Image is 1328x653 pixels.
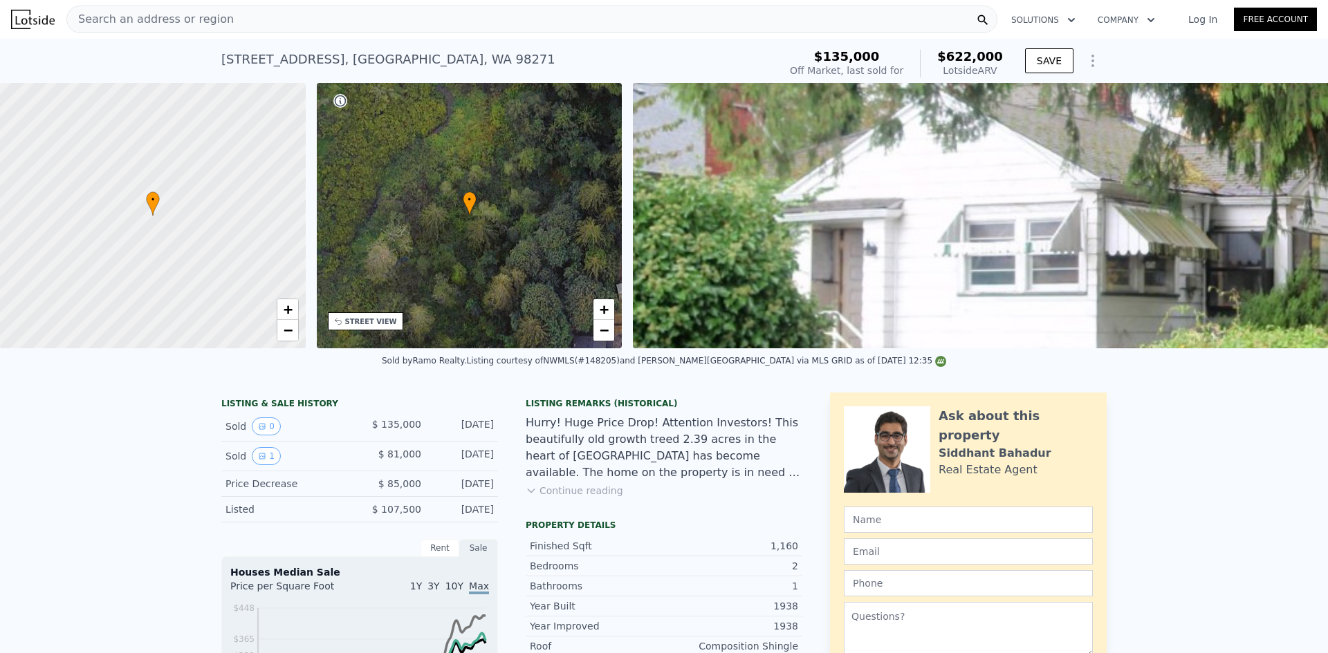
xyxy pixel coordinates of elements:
[1087,8,1166,32] button: Company
[432,417,494,435] div: [DATE]
[345,316,397,327] div: STREET VIEW
[593,299,614,320] a: Zoom in
[600,321,609,339] span: −
[939,445,1051,462] div: Siddhant Bahadur
[467,356,947,366] div: Listing courtesy of NWMLS (#148205) and [PERSON_NAME][GEOGRAPHIC_DATA] via MLS GRID as of [DATE] ...
[410,580,422,592] span: 1Y
[1172,12,1234,26] a: Log In
[1234,8,1317,31] a: Free Account
[230,565,489,579] div: Houses Median Sale
[225,417,349,435] div: Sold
[459,539,498,557] div: Sale
[382,356,467,366] div: Sold by Ramo Realty .
[421,539,459,557] div: Rent
[146,193,160,206] span: •
[1025,48,1073,73] button: SAVE
[277,320,298,341] a: Zoom out
[844,507,1093,533] input: Name
[225,447,349,465] div: Sold
[526,415,802,481] div: Hurry! Huge Price Drop! Attention Investors! This beautifully old growth treed 2.39 acres in the ...
[146,191,160,216] div: •
[664,619,798,633] div: 1938
[469,580,489,594] span: Max
[664,539,798,553] div: 1,160
[221,398,498,412] div: LISTING & SALE HISTORY
[225,502,349,516] div: Listed
[432,477,494,491] div: [DATE]
[664,579,798,593] div: 1
[1000,8,1087,32] button: Solutions
[814,49,880,64] span: $135,000
[530,599,664,613] div: Year Built
[530,559,664,573] div: Bedrooms
[526,484,623,498] button: Continue reading
[530,539,664,553] div: Finished Sqft
[283,321,292,339] span: −
[593,320,614,341] a: Zoom out
[427,580,439,592] span: 3Y
[432,447,494,465] div: [DATE]
[445,580,463,592] span: 10Y
[463,193,477,206] span: •
[664,559,798,573] div: 2
[283,301,292,318] span: +
[372,504,421,515] span: $ 107,500
[252,417,281,435] button: View historical data
[790,64,903,77] div: Off Market, last sold for
[252,447,281,465] button: View historical data
[225,477,349,491] div: Price Decrease
[526,520,802,531] div: Property details
[1079,47,1107,75] button: Show Options
[530,579,664,593] div: Bathrooms
[432,502,494,516] div: [DATE]
[530,639,664,653] div: Roof
[937,64,1003,77] div: Lotside ARV
[664,599,798,613] div: 1938
[844,538,1093,565] input: Email
[939,462,1037,478] div: Real Estate Agent
[221,50,555,69] div: [STREET_ADDRESS] , [GEOGRAPHIC_DATA] , WA 98271
[526,398,802,409] div: Listing Remarks (Historical)
[378,478,421,489] span: $ 85,000
[664,639,798,653] div: Composition Shingle
[233,634,255,644] tspan: $365
[277,299,298,320] a: Zoom in
[11,10,55,29] img: Lotside
[600,301,609,318] span: +
[378,448,421,460] span: $ 81,000
[530,619,664,633] div: Year Improved
[67,11,234,28] span: Search an address or region
[230,579,360,601] div: Price per Square Foot
[939,406,1093,445] div: Ask about this property
[463,191,477,216] div: •
[935,356,946,367] img: NWMLS Logo
[372,419,421,430] span: $ 135,000
[233,603,255,613] tspan: $448
[937,49,1003,64] span: $622,000
[844,570,1093,596] input: Phone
